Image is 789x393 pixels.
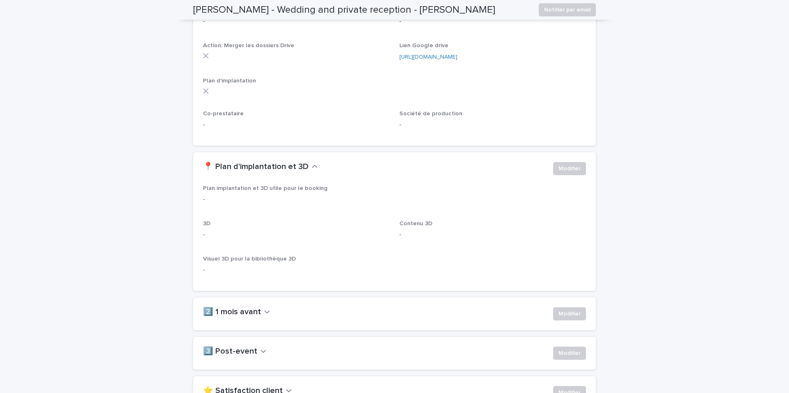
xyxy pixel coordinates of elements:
p: - [203,231,390,239]
button: 3️⃣ Post-event [203,347,266,356]
span: Modifier [558,165,581,173]
span: 3D [203,221,210,226]
button: 📍 Plan d'implantation et 3D [203,162,318,172]
h2: [PERSON_NAME] - Wedding and private reception - [PERSON_NAME] [193,4,495,16]
button: 2️⃣ 1 mois avant [203,307,270,317]
p: - [399,17,586,26]
span: Plan d'implantation [203,78,256,84]
button: Modifier [553,307,586,320]
p: - [399,231,586,239]
a: [URL][DOMAIN_NAME] [399,54,457,60]
span: Contenu 3D [399,221,432,226]
p: - [203,195,586,204]
span: Plan implantation et 3D utile pour le booking [203,185,328,191]
span: Société de production [399,111,462,117]
button: Notifier par email [539,3,596,16]
button: Modifier [553,162,586,175]
button: Modifier [553,347,586,360]
span: Modifier [558,349,581,357]
span: Modifier [558,310,581,318]
span: Action: Merger les dossiers Drive [203,43,294,48]
h2: 3️⃣ Post-event [203,347,257,356]
p: - [203,17,390,26]
h2: 📍 Plan d'implantation et 3D [203,162,309,172]
span: Lien Google drive [399,43,448,48]
p: - [399,121,586,129]
span: Visuel 3D pour la bibliothèque 3D [203,256,296,262]
span: Co-prestataire [203,111,244,117]
p: - [203,121,390,129]
span: Notifier par email [544,6,591,14]
p: - [203,266,390,274]
h2: 2️⃣ 1 mois avant [203,307,261,317]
